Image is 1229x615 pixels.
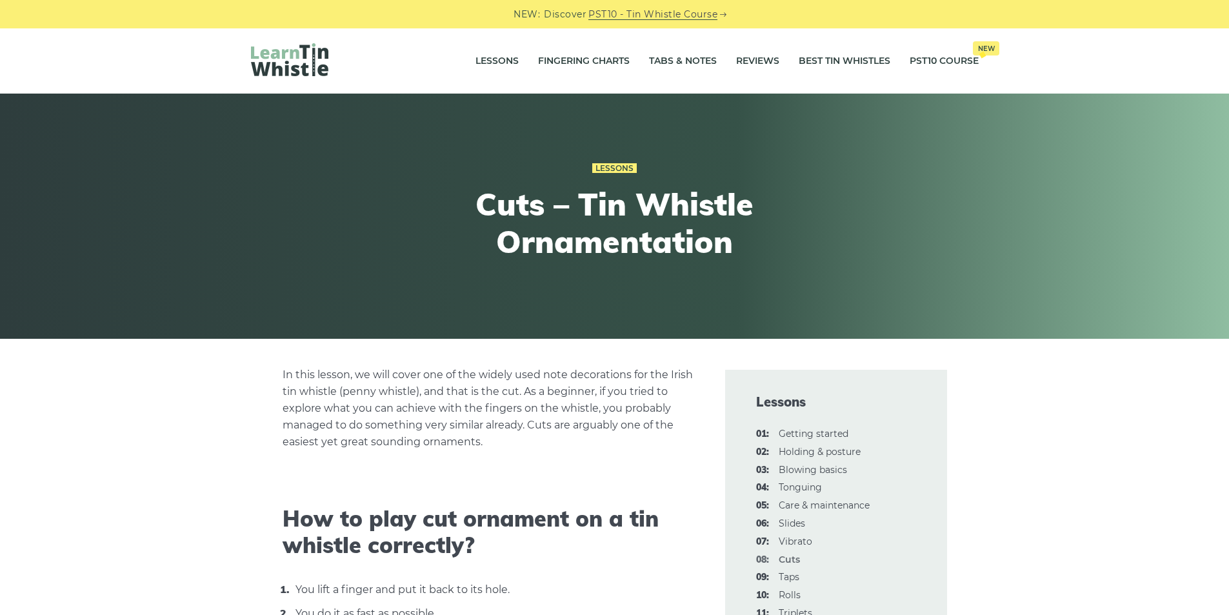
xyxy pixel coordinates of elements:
[283,506,694,559] h2: How to play cut ornament on a tin whistle correctly?
[756,570,769,585] span: 09:
[592,163,637,174] a: Lessons
[251,43,328,76] img: LearnTinWhistle.com
[779,554,800,565] strong: Cuts
[779,481,822,493] a: 04:Tonguing
[292,581,694,598] li: You lift a finger and put it back to its hole.
[779,571,799,583] a: 09:Taps
[756,480,769,496] span: 04:
[779,446,861,458] a: 02:Holding & posture
[756,498,769,514] span: 05:
[910,45,979,77] a: PST10 CourseNew
[538,45,630,77] a: Fingering Charts
[736,45,779,77] a: Reviews
[799,45,890,77] a: Best Tin Whistles
[756,445,769,460] span: 02:
[779,518,805,529] a: 06:Slides
[649,45,717,77] a: Tabs & Notes
[756,516,769,532] span: 06:
[779,499,870,511] a: 05:Care & maintenance
[756,588,769,603] span: 10:
[973,41,999,55] span: New
[756,393,916,411] span: Lessons
[779,589,801,601] a: 10:Rolls
[779,464,847,476] a: 03:Blowing basics
[475,45,519,77] a: Lessons
[377,186,852,260] h1: Cuts – Tin Whistle Ornamentation
[779,536,812,547] a: 07:Vibrato
[756,427,769,442] span: 01:
[779,428,848,439] a: 01:Getting started
[756,534,769,550] span: 07:
[756,463,769,478] span: 03:
[283,367,694,450] p: In this lesson, we will cover one of the widely used note decorations for the Irish tin whistle (...
[756,552,769,568] span: 08:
